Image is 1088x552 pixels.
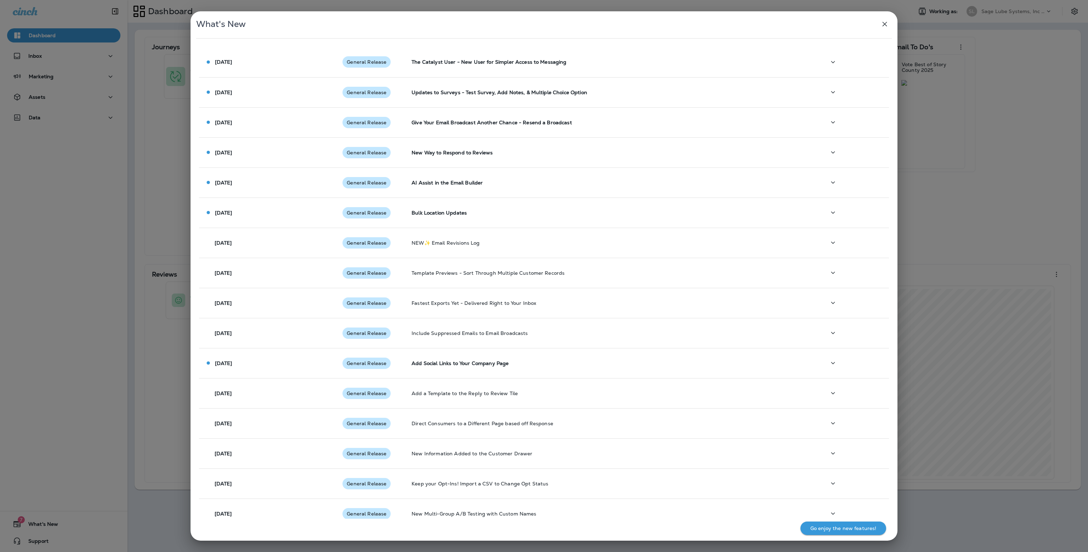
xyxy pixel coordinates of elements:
p: [DATE] [215,511,232,517]
p: AI Assist in the Email Builder [412,180,814,186]
span: General Release [342,59,391,65]
span: General Release [342,360,391,366]
p: Add a Template to the Reply to Review Tile [412,391,814,396]
span: What's New [196,19,246,29]
p: NEW✨ Email Revisions Log [412,240,814,246]
p: Add Social Links to Your Company Page [412,360,814,366]
p: Go enjoy the new features! [810,525,877,531]
p: [DATE] [215,150,232,155]
span: General Release [342,391,391,396]
span: General Release [342,421,391,426]
span: General Release [342,330,391,336]
button: Go enjoy the new features! [800,522,886,535]
p: Fastest Exports Yet - Delivered Right to Your Inbox [412,300,814,306]
p: [DATE] [215,421,232,426]
p: Include Suppressed Emails to Email Broadcasts [412,330,814,336]
span: General Release [342,180,391,186]
span: General Release [342,210,391,216]
p: New Multi-Group A/B Testing with Custom Names [412,511,814,517]
p: [DATE] [215,270,232,276]
span: General Release [342,451,391,456]
p: Updates to Surveys - Test Survey, Add Notes, & Multiple Choice Option [412,90,814,95]
p: Template Previews - Sort Through Multiple Customer Records [412,270,814,276]
p: New Information Added to the Customer Drawer [412,451,814,456]
p: [DATE] [215,90,232,95]
p: [DATE] [215,210,232,216]
span: General Release [342,511,391,517]
span: General Release [342,240,391,246]
p: New Way to Respond to Reviews [412,150,814,155]
span: General Release [342,150,391,155]
p: [DATE] [215,59,232,65]
p: [DATE] [215,451,232,456]
span: General Release [342,300,391,306]
span: General Release [342,481,391,486]
span: General Release [342,270,391,276]
p: Direct Consumers to a Different Page based off Response [412,421,814,426]
p: [DATE] [215,481,232,486]
p: [DATE] [215,120,232,125]
p: Keep your Opt-Ins! Import a CSV to Change Opt Status [412,481,814,486]
p: [DATE] [215,300,232,306]
p: Give Your Email Broadcast Another Chance - Resend a Broadcast [412,120,814,125]
p: [DATE] [215,330,232,336]
p: [DATE] [215,360,232,366]
p: [DATE] [215,180,232,186]
p: The Catalyst User - New User for Simpler Access to Messaging [412,59,814,65]
p: Bulk Location Updates [412,210,814,216]
span: General Release [342,90,391,95]
p: [DATE] [215,240,232,246]
p: [DATE] [215,391,232,396]
span: General Release [342,120,391,125]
